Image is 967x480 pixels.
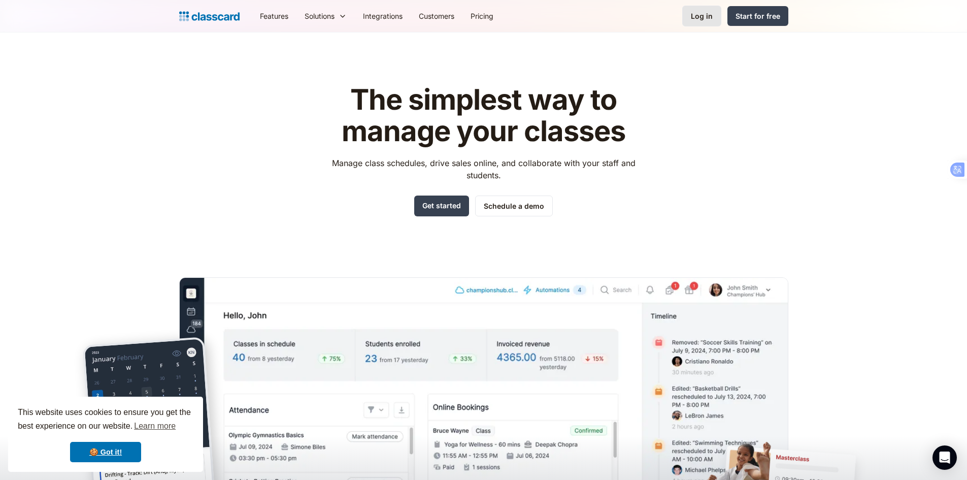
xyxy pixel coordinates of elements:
[932,445,957,470] div: Open Intercom Messenger
[179,9,240,23] a: home
[18,406,193,434] span: This website uses cookies to ensure you get the best experience on our website.
[691,11,713,21] div: Log in
[682,6,721,26] a: Log in
[296,5,355,27] div: Solutions
[305,11,335,21] div: Solutions
[252,5,296,27] a: Features
[411,5,462,27] a: Customers
[322,84,645,147] h1: The simplest way to manage your classes
[322,157,645,181] p: Manage class schedules, drive sales online, and collaborate with your staff and students.
[132,419,177,434] a: learn more about cookies
[462,5,502,27] a: Pricing
[727,6,788,26] a: Start for free
[8,397,203,472] div: cookieconsent
[355,5,411,27] a: Integrations
[475,196,553,216] a: Schedule a demo
[414,196,469,216] a: Get started
[70,442,141,462] a: dismiss cookie message
[736,11,780,21] div: Start for free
